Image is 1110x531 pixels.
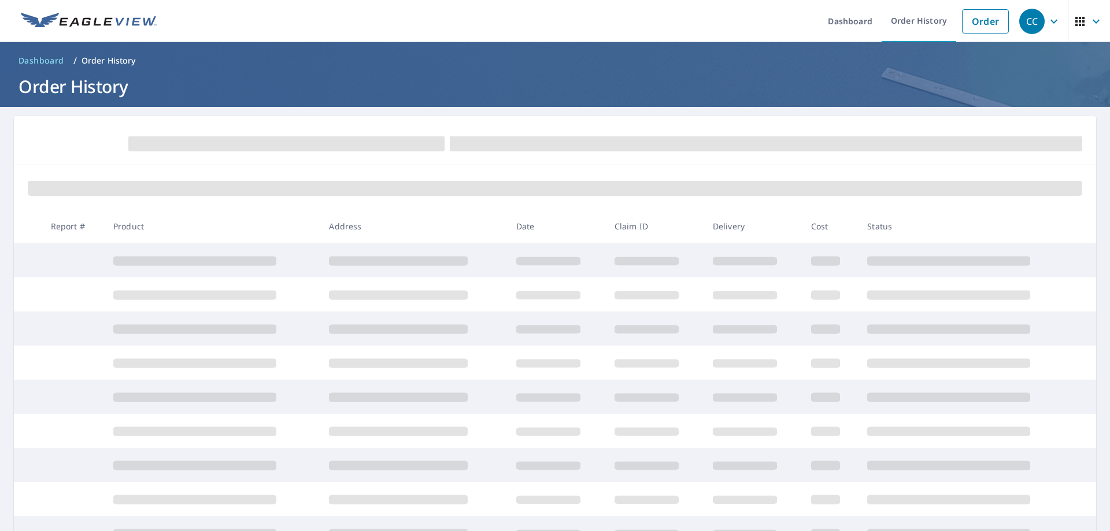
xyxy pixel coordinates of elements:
[858,209,1074,243] th: Status
[18,55,64,66] span: Dashboard
[704,209,802,243] th: Delivery
[14,51,1096,70] nav: breadcrumb
[962,9,1009,34] a: Order
[14,51,69,70] a: Dashboard
[82,55,136,66] p: Order History
[1019,9,1045,34] div: CC
[104,209,320,243] th: Product
[802,209,859,243] th: Cost
[42,209,104,243] th: Report #
[73,54,77,68] li: /
[320,209,506,243] th: Address
[507,209,605,243] th: Date
[605,209,704,243] th: Claim ID
[21,13,157,30] img: EV Logo
[14,75,1096,98] h1: Order History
